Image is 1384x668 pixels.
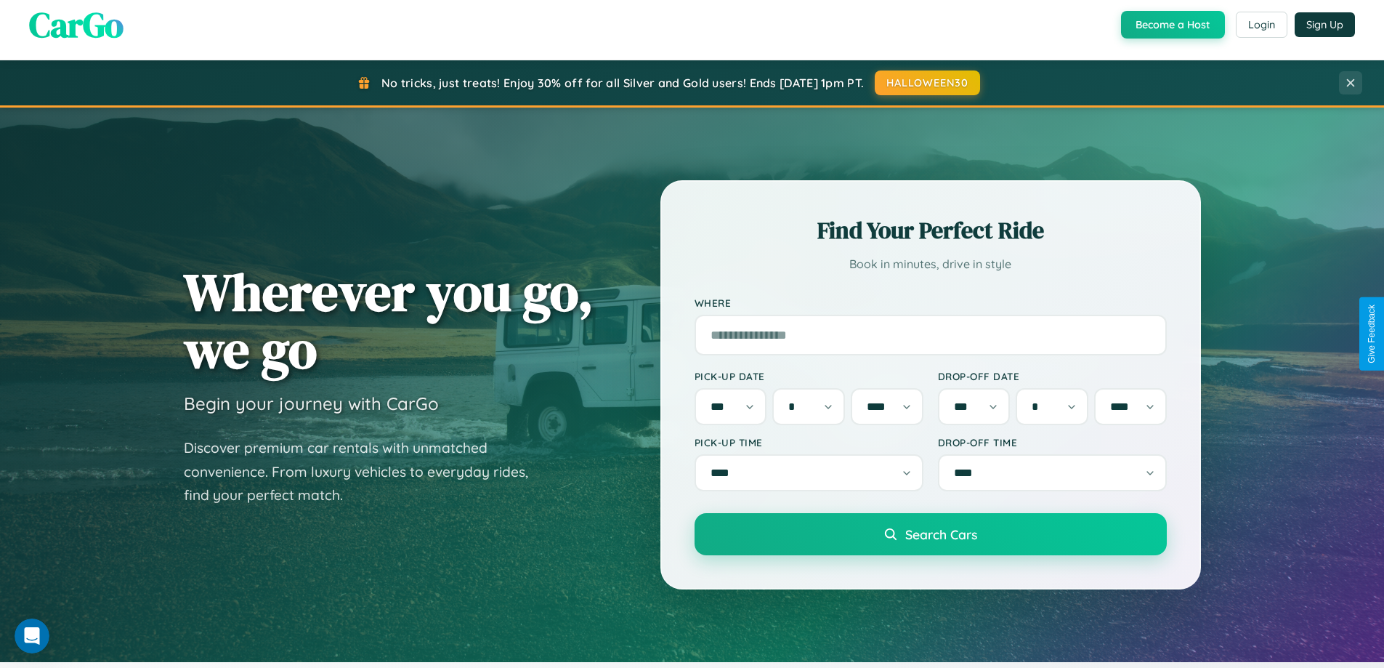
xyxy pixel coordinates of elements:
label: Where [695,297,1167,309]
label: Drop-off Date [938,370,1167,382]
label: Pick-up Time [695,436,923,448]
label: Drop-off Time [938,436,1167,448]
button: Login [1236,12,1287,38]
p: Discover premium car rentals with unmatched convenience. From luxury vehicles to everyday rides, ... [184,436,547,507]
button: Search Cars [695,513,1167,555]
span: CarGo [29,1,124,49]
button: Become a Host [1121,11,1225,39]
span: No tricks, just treats! Enjoy 30% off for all Silver and Gold users! Ends [DATE] 1pm PT. [381,76,864,90]
p: Book in minutes, drive in style [695,254,1167,275]
h2: Find Your Perfect Ride [695,214,1167,246]
h1: Wherever you go, we go [184,263,594,378]
iframe: Intercom live chat [15,619,49,653]
h3: Begin your journey with CarGo [184,393,439,414]
div: Give Feedback [1367,305,1377,363]
label: Pick-up Date [695,370,923,382]
span: Search Cars [905,526,977,542]
button: Sign Up [1295,12,1355,37]
button: HALLOWEEN30 [875,71,980,95]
